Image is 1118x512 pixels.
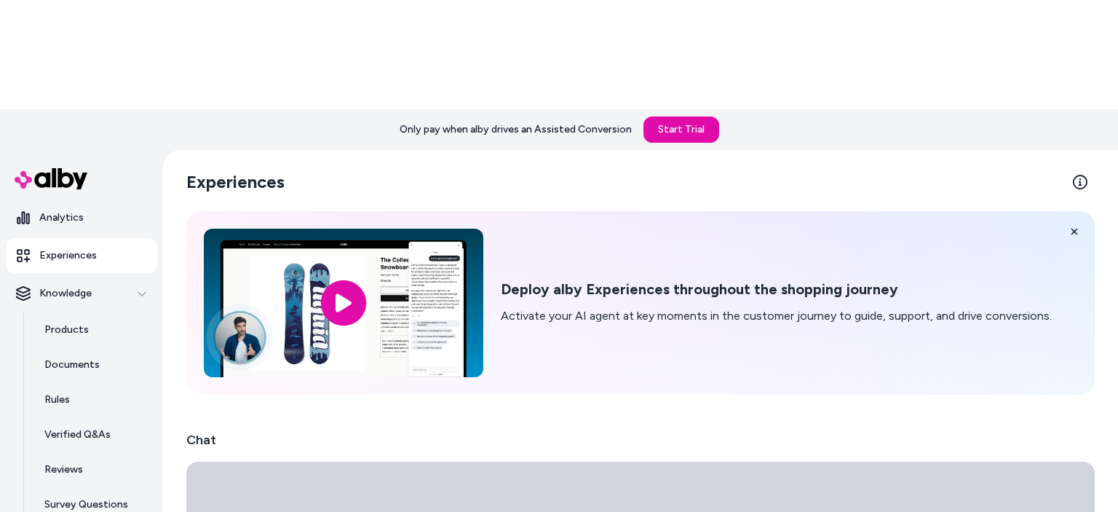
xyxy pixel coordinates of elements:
p: Rules [44,393,70,407]
p: Survey Questions [44,497,128,512]
h2: Experiences [186,170,285,194]
button: Knowledge [6,276,157,311]
h2: Deploy alby Experiences throughout the shopping journey [501,280,1052,299]
a: Experiences [6,238,157,273]
p: Documents [44,358,100,372]
a: Reviews [30,452,157,487]
a: Rules [30,382,157,417]
p: Knowledge [39,286,92,301]
p: Reviews [44,462,83,477]
a: Analytics [6,200,157,235]
p: Verified Q&As [44,428,111,442]
a: Verified Q&As [30,417,157,452]
a: Start Trial [643,117,719,143]
a: Products [30,312,157,347]
p: Products [44,323,89,337]
p: Analytics [39,210,84,225]
img: alby Logo [15,168,87,189]
p: Activate your AI agent at key moments in the customer journey to guide, support, and drive conver... [501,307,1052,325]
h2: Chat [186,430,1095,450]
p: Experiences [39,248,97,263]
a: Documents [30,347,157,382]
p: Only pay when alby drives an Assisted Conversion [400,122,632,137]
